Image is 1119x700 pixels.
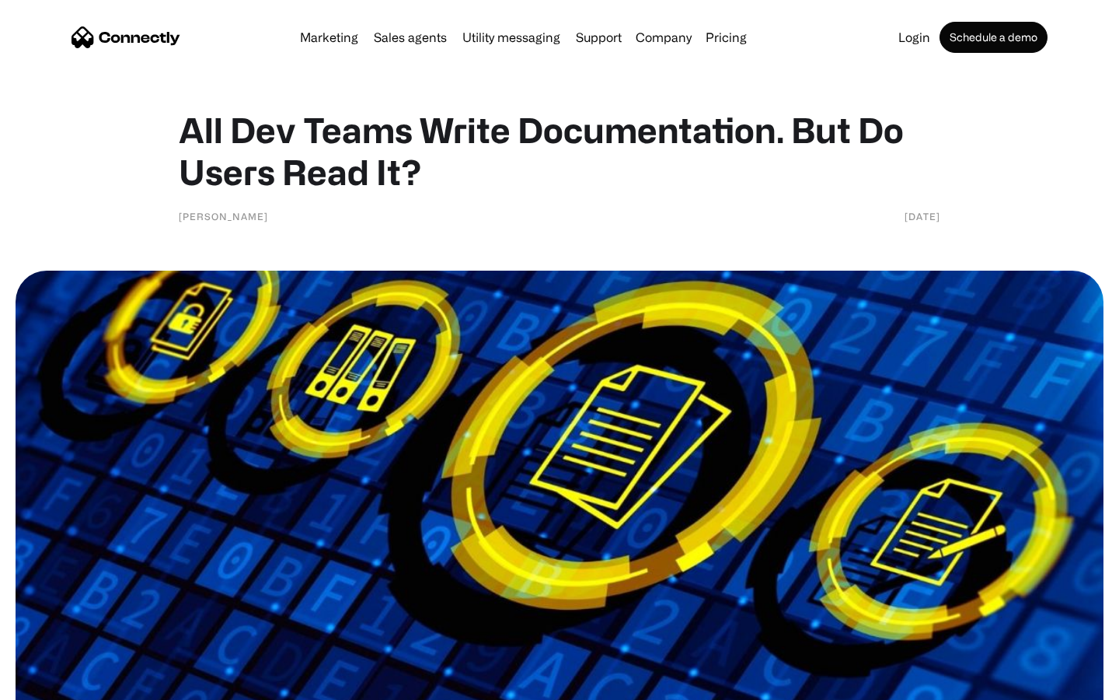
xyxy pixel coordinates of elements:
[294,31,364,44] a: Marketing
[179,109,940,193] h1: All Dev Teams Write Documentation. But Do Users Read It?
[939,22,1048,53] a: Schedule a demo
[456,31,566,44] a: Utility messaging
[636,26,692,48] div: Company
[16,673,93,695] aside: Language selected: English
[31,673,93,695] ul: Language list
[905,208,940,224] div: [DATE]
[699,31,753,44] a: Pricing
[570,31,628,44] a: Support
[179,208,268,224] div: [PERSON_NAME]
[368,31,453,44] a: Sales agents
[892,31,936,44] a: Login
